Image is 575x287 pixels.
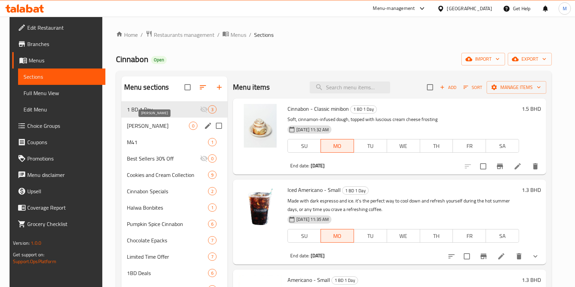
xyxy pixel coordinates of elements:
span: Choice Groups [27,122,100,130]
a: Grocery Checklist [12,216,106,232]
button: delete [511,248,527,265]
div: Cookies and Cream Collection9 [121,167,228,183]
a: Promotions [12,150,106,167]
button: TU [354,229,387,243]
span: 0 [189,123,197,129]
span: Chocolate Epacks [127,236,208,244]
li: / [217,31,220,39]
span: Americano - Small [287,275,330,285]
span: 1 BD 1 Day [332,276,358,284]
span: Restaurants management [154,31,215,39]
span: 6 [208,270,216,276]
span: Manage items [492,83,541,92]
span: 1 BD 1 Day [127,105,200,114]
div: items [208,203,217,212]
span: Pumpkin Spice Cinnabon [127,220,208,228]
a: Branches [12,36,106,52]
button: sort-choices [443,248,460,265]
button: TU [354,139,387,153]
div: items [208,105,217,114]
div: Pumpkin Spice Cinnabon6 [121,216,228,232]
span: 7 [208,237,216,244]
span: Menu disclaimer [27,171,100,179]
span: Sections [254,31,274,39]
a: Menus [222,30,246,39]
span: Version: [13,239,30,247]
button: Branch-specific-item [475,248,492,265]
li: / [141,31,143,39]
a: Edit Menu [18,101,106,118]
button: import [461,53,505,65]
span: FR [456,231,483,241]
span: Open [151,57,167,63]
button: MO [321,139,354,153]
span: Add item [437,82,459,93]
span: MO [324,141,351,151]
svg: Show Choices [531,252,540,260]
span: Cinnabon - Classic minibon [287,104,349,114]
button: edit [203,121,213,131]
button: show more [527,248,544,265]
button: SU [287,229,321,243]
a: Full Menu View [18,85,106,101]
span: SA [489,231,516,241]
span: Add [439,84,457,91]
span: 1 BD 1 Day [342,187,368,195]
button: Sort [462,82,484,93]
div: Halwa Bonbites1 [121,199,228,216]
span: import [467,55,500,63]
span: 1 BD 1 Day [351,105,377,113]
span: [DATE] 11:32 AM [294,126,331,133]
div: items [189,122,197,130]
div: Open [151,56,167,64]
span: Cinnabon [116,51,148,67]
div: Cinnabon Specials2 [121,183,228,199]
a: Sections [18,69,106,85]
a: Menu disclaimer [12,167,106,183]
span: Coverage Report [27,203,100,212]
input: search [310,81,390,93]
button: Branch-specific-item [492,158,508,175]
li: / [249,31,251,39]
span: [PERSON_NAME] [127,122,189,130]
span: Edit Restaurant [27,24,100,32]
span: Get support on: [13,250,44,259]
div: items [208,154,217,163]
button: TH [420,229,453,243]
span: Select to update [460,249,474,263]
span: Cinnabon Specials [127,187,208,195]
div: Menu-management [373,4,415,13]
span: WE [390,231,417,241]
div: 1 BD 1 Day [342,186,369,195]
button: SU [287,139,321,153]
a: Coverage Report [12,199,106,216]
span: M41 [127,138,208,146]
span: export [513,55,546,63]
span: Coupons [27,138,100,146]
div: Limited Time Offer [127,253,208,261]
button: WE [387,229,420,243]
span: 7 [208,254,216,260]
button: FR [453,229,486,243]
span: SU [291,231,318,241]
button: SA [486,229,519,243]
p: Soft, cinnamon-infused dough, topped with luscious cream cheese frosting [287,115,519,124]
span: End date: [290,161,309,170]
span: 2 [208,188,216,195]
div: items [208,171,217,179]
span: 1 [208,205,216,211]
a: Support.OpsPlatform [13,257,56,266]
a: Edit Restaurant [12,19,106,36]
button: delete [527,158,544,175]
span: SU [291,141,318,151]
div: 1BD Deals6 [121,265,228,281]
a: Coupons [12,134,106,150]
b: [DATE] [311,161,325,170]
span: Sort sections [195,79,211,95]
span: Best Sellers 30% Off [127,154,200,163]
span: TH [423,141,451,151]
span: Sort items [459,82,487,93]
